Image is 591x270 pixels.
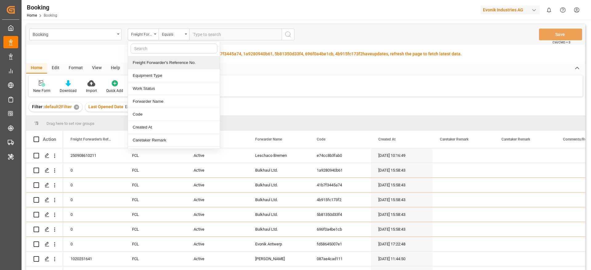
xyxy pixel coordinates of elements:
div: fd58645007e1 [309,237,371,251]
div: Action [43,137,56,142]
div: Code [128,108,220,121]
span: Freight Forwarder's Reference No. [70,137,112,141]
div: Active [186,148,248,163]
div: Press SPACE to select this row. [26,193,63,207]
div: Created At [128,121,220,134]
div: [DATE] 17:22:48 [371,237,432,251]
div: Bulkhaul Ltd. [248,207,309,222]
div: New Form [33,88,50,93]
button: open menu [159,29,189,40]
div: Home [26,63,47,73]
div: 1a9280940b61 [309,163,371,177]
div: Bulkhaul Ltd. [248,193,309,207]
button: search button [282,29,295,40]
span: have [363,51,372,56]
div: Active [186,252,248,266]
div: Active [186,222,248,236]
input: Search [131,44,217,54]
span: Ctrl/CMD + S [553,40,570,45]
button: Save [539,29,582,40]
div: [DATE] 15:58:43 [371,222,432,236]
div: FCL [125,252,186,266]
div: Active [186,207,248,222]
button: Evonik Industries AG [480,4,542,16]
div: Equals [162,30,183,37]
div: 41b7f3445a74 [309,178,371,192]
div: Import [86,88,97,93]
div: FCL [125,178,186,192]
div: Bulkhaul Ltd. [248,163,309,177]
div: [DATE] 15:58:43 [371,207,432,222]
div: FCL [125,222,186,236]
div: Active [186,237,248,251]
span: Caretaker Remark [440,137,468,141]
div: Active [186,193,248,207]
div: Highlighted with code: 41b7f3445a74, 1a9280940b61, 5b81350d33f4, 696f0a4be1cb, 4b915fc173f2 updat... [159,51,462,57]
div: Press SPACE to select this row. [26,163,63,178]
div: Edit [47,63,64,73]
span: Created At [378,137,396,141]
div: Work Status [128,82,220,95]
div: 696f0a4be1cb [309,222,371,236]
div: Download [60,88,77,93]
div: 250908610211 [63,148,125,163]
div: 5b81350d33f4 [309,207,371,222]
div: [PERSON_NAME] [248,252,309,266]
div: Leschaco Bremen [248,148,309,163]
div: FCL [125,237,186,251]
div: 4b915fc173f2 [309,193,371,207]
div: [DATE] 15:58:43 [371,178,432,192]
div: Active [186,178,248,192]
div: Booking [27,3,57,12]
button: show 0 new notifications [542,3,556,17]
div: 0 [63,193,125,207]
span: Last Opened Date [88,104,123,109]
span: Equals [125,104,138,109]
span: Filter : [32,104,45,109]
div: Caretaker Remark [128,134,220,147]
div: Evonik Antwerp [248,237,309,251]
div: 0 [63,178,125,192]
span: Caretaker Remark [501,137,530,141]
div: Active [186,163,248,177]
div: FCL [125,148,186,163]
div: Equipment Type [128,69,220,82]
span: default2Filter [45,104,72,109]
div: Booking [33,30,115,38]
button: close menu [128,29,159,40]
input: Type to search [189,29,282,40]
div: 0 [63,222,125,236]
div: Press SPACE to select this row. [26,178,63,193]
div: [DATE] 11:44:50 [371,252,432,266]
div: View [87,63,106,73]
div: 0 [63,237,125,251]
div: [DATE] 15:58:43 [371,193,432,207]
div: 0 [63,163,125,177]
div: Quick Add [106,88,123,93]
span: Drag here to set row groups [46,121,94,126]
div: Forwarder Name [128,95,220,108]
div: FCL [125,163,186,177]
div: [DATE] 10:16:49 [371,148,432,163]
div: 0 [63,207,125,222]
span: Code [317,137,325,141]
a: Home [27,13,37,18]
div: Press SPACE to select this row. [26,207,63,222]
div: Freight Forwarder's Reference No. [128,56,220,69]
button: open menu [29,29,122,40]
div: e74cc8b3fab0 [309,148,371,163]
div: ✕ [74,105,79,110]
div: Press SPACE to select this row. [26,222,63,237]
div: [DATE] 15:58:43 [371,163,432,177]
span: Forwarder Name [255,137,282,141]
div: Press SPACE to select this row. [26,252,63,266]
button: Help Center [556,3,570,17]
div: Help [106,63,125,73]
div: 087ae4cad111 [309,252,371,266]
div: Caretaker Remark [128,147,220,160]
div: Press SPACE to select this row. [26,148,63,163]
div: 1020251641 [63,252,125,266]
div: Bulkhaul Ltd. [248,222,309,236]
div: Freight Forwarder's Reference No. [131,30,152,37]
div: Press SPACE to select this row. [26,237,63,252]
